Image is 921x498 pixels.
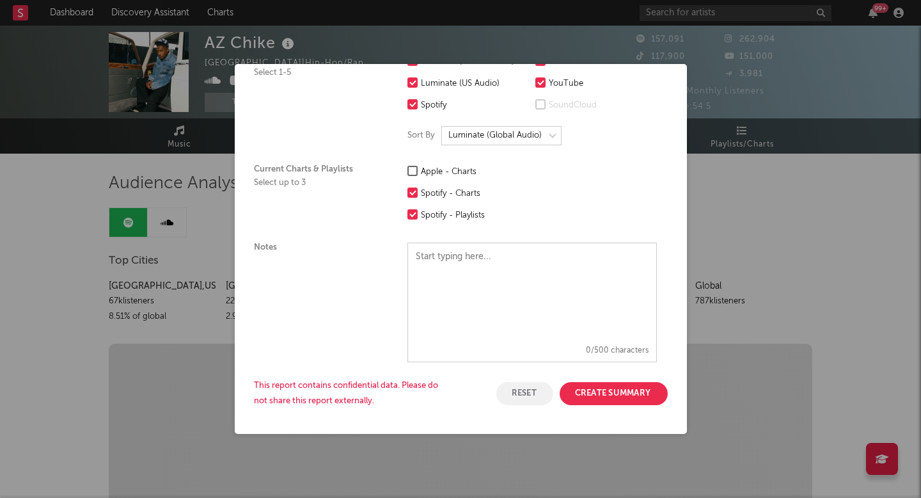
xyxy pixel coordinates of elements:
[254,165,382,223] div: Current Charts & Playlists
[560,382,668,405] button: Create Summary
[254,68,382,78] div: Select 1-5
[254,178,382,188] div: Select up to 3
[421,165,529,180] div: Apple - Charts
[421,98,529,113] div: Spotify
[408,340,656,362] div: 0 /500 characters
[496,382,553,405] button: Reset
[407,128,435,143] label: Sort By
[254,54,382,145] div: Top Tracks
[254,243,382,362] div: Notes
[549,76,657,92] div: YouTube
[549,98,657,113] div: SoundCloud
[421,76,529,92] div: Luminate (US Audio)
[421,186,529,202] div: Spotify - Charts
[421,208,529,223] div: Spotify - Playlists
[254,378,446,409] div: This report contains confidential data. Please do not share this report externally.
